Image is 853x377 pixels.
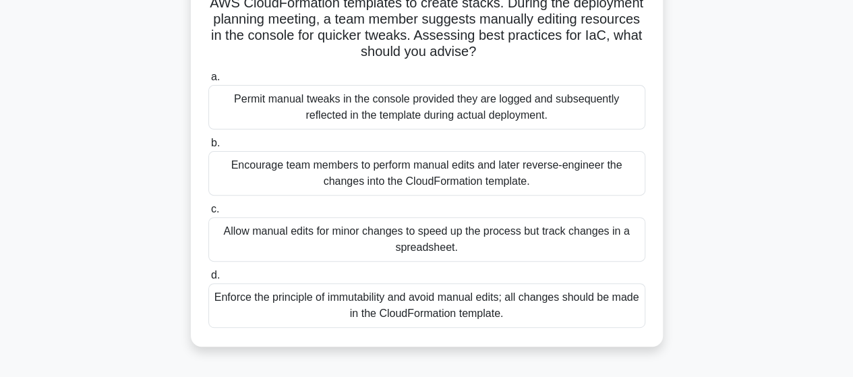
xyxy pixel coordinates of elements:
span: d. [211,269,220,281]
div: Enforce the principle of immutability and avoid manual edits; all changes should be made in the C... [208,283,645,328]
div: Encourage team members to perform manual edits and later reverse-engineer the changes into the Cl... [208,151,645,196]
span: a. [211,71,220,82]
span: b. [211,137,220,148]
span: c. [211,203,219,214]
div: Allow manual edits for minor changes to speed up the process but track changes in a spreadsheet. [208,217,645,262]
div: Permit manual tweaks in the console provided they are logged and subsequently reflected in the te... [208,85,645,129]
